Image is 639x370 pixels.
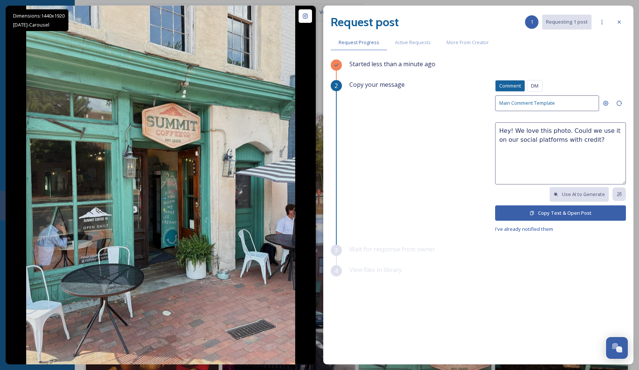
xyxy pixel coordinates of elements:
[395,39,431,46] span: Active Requests
[349,266,402,274] span: View files in library
[339,39,379,46] span: Request Progress
[550,187,609,202] button: Use AI to Generate
[349,60,435,68] span: Started less than a minute ago
[447,39,489,46] span: More From Creator
[495,122,626,184] textarea: Hey! We love this photo. Could we use it on our social platforms with credit?
[334,266,338,275] span: 4
[495,205,626,221] button: Copy Text & Open Post
[606,337,628,359] button: Open Chat
[531,18,533,25] span: 1
[499,100,555,107] span: Main Comment Template
[499,82,521,89] span: Comment
[542,15,592,29] button: Requesting 1 post
[334,81,338,90] span: 2
[349,80,405,89] span: Copy your message
[334,246,338,255] span: 3
[331,13,399,31] h2: Request post
[349,245,435,253] span: Wait for response from owner
[13,12,65,19] span: Dimensions: 1440 x 1920
[495,226,553,232] span: I've already notified them
[531,82,538,89] span: DM
[26,6,295,364] img: is that an ice cream freezer…in summitcoffeebasecamp ?! why yes, yes it is! we’re now selling an ...
[13,21,49,28] span: [DATE] - Carousel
